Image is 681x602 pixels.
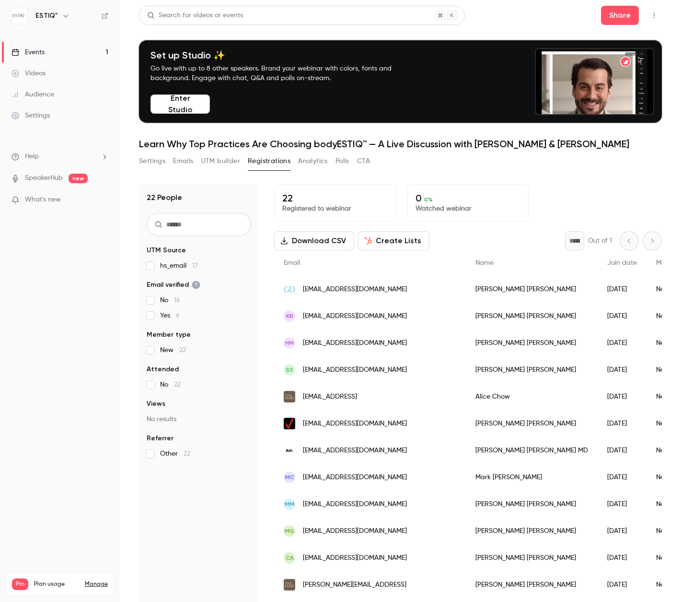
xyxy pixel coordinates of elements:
div: [DATE] [598,356,646,383]
a: SpeakerHub [25,173,63,183]
span: [EMAIL_ADDRESS][DOMAIN_NAME] [303,526,407,536]
span: 0 % [424,196,433,203]
span: [EMAIL_ADDRESS][DOMAIN_NAME] [303,472,407,483]
span: [EMAIL_ADDRESS] [303,392,357,402]
span: 22 [184,450,190,457]
span: Join date [607,260,637,266]
span: Referrer [147,434,173,443]
iframe: Noticeable Trigger [97,196,108,204]
span: [EMAIL_ADDRESS][DOMAIN_NAME] [303,499,407,509]
span: Help [25,152,39,162]
img: aol.com [284,445,295,456]
span: CA [286,554,294,562]
span: Views [147,399,165,409]
button: Create Lists [358,231,429,250]
button: Settings [139,153,165,169]
span: No [160,380,181,390]
div: [DATE] [598,276,646,303]
h1: 22 People [147,192,182,203]
div: [PERSON_NAME] [PERSON_NAME] [466,410,598,437]
button: Enter Studio [150,94,210,114]
img: estiq.ai [284,579,295,590]
span: [EMAIL_ADDRESS][DOMAIN_NAME] [303,553,407,563]
span: new [69,174,88,183]
div: [DATE] [598,464,646,491]
div: [DATE] [598,330,646,356]
a: Manage [85,580,108,588]
p: 0 [416,192,521,204]
span: MM [285,500,294,508]
div: Events [12,47,45,57]
span: 17 [192,262,198,269]
button: Emails [173,153,193,169]
span: [EMAIL_ADDRESS][DOMAIN_NAME] [303,446,407,456]
span: No [160,295,180,305]
p: Watched webinar [416,204,521,213]
div: [PERSON_NAME] [PERSON_NAME] [466,276,598,303]
span: KR [286,312,293,320]
p: 22 [282,192,388,204]
span: Yes [160,311,180,320]
div: [PERSON_NAME] [PERSON_NAME] [466,356,598,383]
span: 16 [174,297,180,304]
span: Other [160,449,190,459]
div: [DATE] [598,437,646,464]
div: [DATE] [598,571,646,598]
div: [PERSON_NAME] [PERSON_NAME] [466,571,598,598]
button: UTM builder [201,153,240,169]
div: [PERSON_NAME] [PERSON_NAME] [466,544,598,571]
button: Download CSV [274,231,354,250]
img: goldmandermatology.com [284,283,295,295]
span: 6 [176,312,180,319]
span: [EMAIL_ADDRESS][DOMAIN_NAME] [303,284,407,295]
button: Polls [335,153,349,169]
div: Audience [12,90,54,99]
section: facet-groups [147,246,251,459]
img: verizon.net [284,418,295,429]
div: [PERSON_NAME] [PERSON_NAME] [466,303,598,330]
div: [DATE] [598,544,646,571]
span: UTM Source [147,246,186,255]
span: MC [285,473,294,482]
span: [PERSON_NAME][EMAIL_ADDRESS] [303,580,406,590]
img: estiq.ai [284,391,295,402]
div: [DATE] [598,303,646,330]
span: Name [475,260,494,266]
div: [DATE] [598,491,646,518]
img: ESTIQ™ [12,8,27,24]
span: [EMAIL_ADDRESS][DOMAIN_NAME] [303,419,407,429]
span: What's new [25,195,61,205]
span: Member type [147,330,191,340]
li: help-dropdown-opener [12,152,108,162]
span: [EMAIL_ADDRESS][DOMAIN_NAME] [303,338,407,348]
span: Plan usage [34,580,79,588]
div: Alice Chow [466,383,598,410]
div: [DATE] [598,410,646,437]
div: Mark [PERSON_NAME] [466,464,598,491]
h6: ESTIQ™ [35,11,58,21]
span: HM [285,339,294,347]
span: Attended [147,365,179,374]
div: [PERSON_NAME] [PERSON_NAME] [466,330,598,356]
p: Out of 1 [588,236,612,246]
div: [PERSON_NAME] [PERSON_NAME] [466,518,598,544]
span: [EMAIL_ADDRESS][DOMAIN_NAME] [303,311,407,321]
div: [PERSON_NAME] [PERSON_NAME] MD [466,437,598,464]
span: New [160,345,186,355]
span: [EMAIL_ADDRESS][DOMAIN_NAME] [303,365,407,375]
div: [DATE] [598,518,646,544]
span: 22 [174,381,181,388]
div: Videos [12,69,46,78]
h4: Set up Studio ✨ [150,49,414,61]
button: Registrations [248,153,290,169]
span: MG [285,527,294,535]
button: Share [601,6,639,25]
div: Search for videos or events [147,11,243,21]
button: CTA [357,153,370,169]
span: 22 [179,347,186,354]
div: [DATE] [598,383,646,410]
span: Pro [12,578,28,590]
div: [PERSON_NAME] [PERSON_NAME] [466,491,598,518]
p: Go live with up to 8 other speakers. Brand your webinar with colors, fonts and background. Engage... [150,64,414,83]
span: Email [284,260,300,266]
